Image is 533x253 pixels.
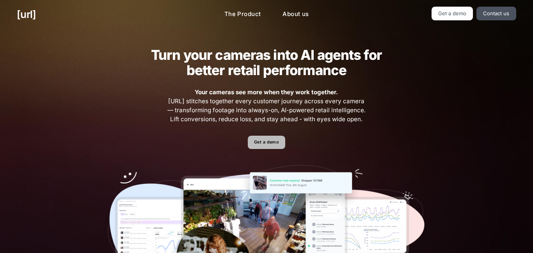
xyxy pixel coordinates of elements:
a: [URL] [17,7,36,22]
span: [URL] stitches together every customer journey across every camera — transforming footage into al... [166,88,367,124]
a: The Product [218,7,267,22]
strong: Your cameras see more when they work together. [195,88,338,96]
a: About us [276,7,315,22]
a: Get a demo [248,136,285,149]
h2: Turn your cameras into AI agents for better retail performance [139,47,394,78]
a: Get a demo [432,7,473,20]
a: Contact us [476,7,516,20]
